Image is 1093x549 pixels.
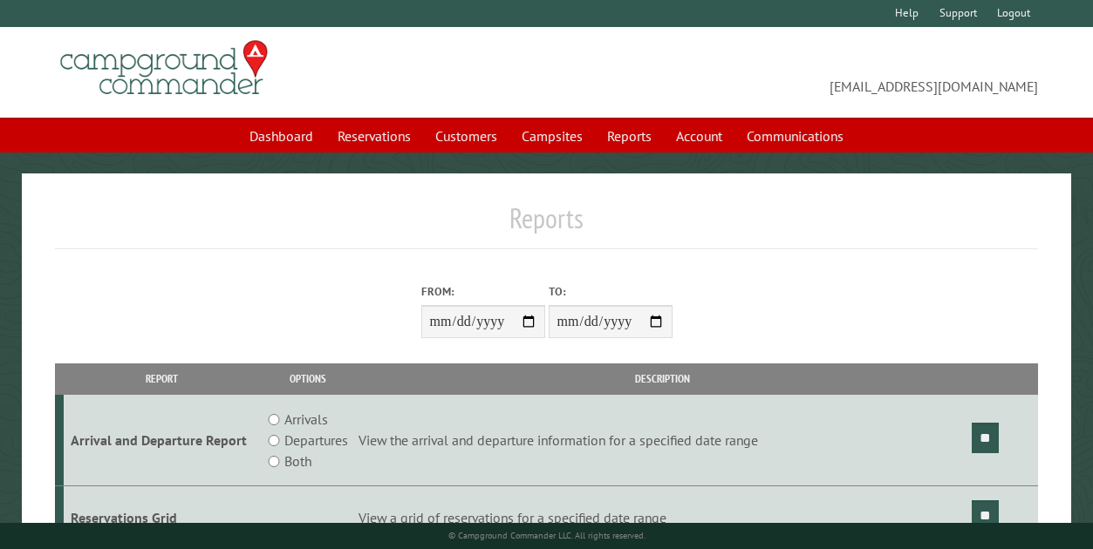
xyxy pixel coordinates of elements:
[425,119,508,152] a: Customers
[64,363,261,394] th: Report
[666,119,733,152] a: Account
[549,283,673,300] label: To:
[239,119,324,152] a: Dashboard
[64,395,261,486] td: Arrival and Departure Report
[55,34,273,102] img: Campground Commander
[284,430,348,451] label: Departures
[284,409,328,430] label: Arrivals
[356,363,969,394] th: Description
[421,283,545,300] label: From:
[260,363,355,394] th: Options
[448,530,646,541] small: © Campground Commander LLC. All rights reserved.
[55,201,1039,249] h1: Reports
[597,119,662,152] a: Reports
[356,395,969,486] td: View the arrival and departure information for a specified date range
[327,119,421,152] a: Reservations
[736,119,854,152] a: Communications
[511,119,593,152] a: Campsites
[284,451,311,471] label: Both
[547,48,1039,97] span: [EMAIL_ADDRESS][DOMAIN_NAME]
